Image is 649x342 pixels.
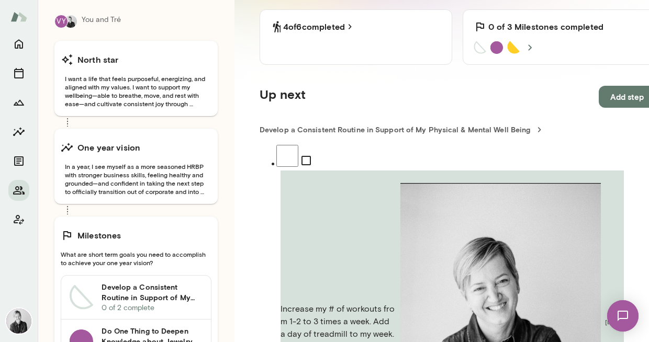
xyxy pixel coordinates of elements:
h6: 0 of 3 Milestones completed [488,20,603,33]
a: Develop a Consistent Routine in Support of My Physical & Mental Well Being0 of 2 complete [61,276,211,320]
button: Client app [8,209,29,230]
span: Increase my # of workouts from 1-2 to 3 times a week. Add a day of treadmill to my week. [281,303,396,340]
img: Mento [10,7,27,27]
button: Sessions [8,63,29,84]
h6: Develop a Consistent Routine in Support of My Physical & Mental Well Being [102,282,203,303]
a: 4of6completed [283,20,355,33]
img: Tré Wright [64,15,77,28]
span: [DATE] [605,317,624,326]
img: Tré Wright [6,309,31,334]
div: VY [54,15,68,28]
span: What are short term goals you need to accomplish to achieve your one year vision? [61,250,211,267]
button: North starI want a life that feels purposeful, energizing, and aligned with my values. I want to ... [54,41,218,116]
span: I want a life that feels purposeful, energizing, and aligned with my values. I want to support my... [61,74,211,108]
h6: One year vision [77,141,140,154]
button: Documents [8,151,29,172]
button: Home [8,33,29,54]
button: One year visionIn a year, I see myself as a more seasoned HRBP with stronger business skills, fee... [54,129,218,204]
h6: Milestones [77,229,121,242]
p: 0 of 2 complete [102,303,203,313]
span: In a year, I see myself as a more seasoned HRBP with stronger business skills, feeling healthy an... [61,162,211,196]
button: Members [8,180,29,201]
button: Insights [8,121,29,142]
h6: North star [77,53,119,66]
p: You and Tré [82,15,121,28]
h5: Up next [260,86,306,108]
button: Growth Plan [8,92,29,113]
